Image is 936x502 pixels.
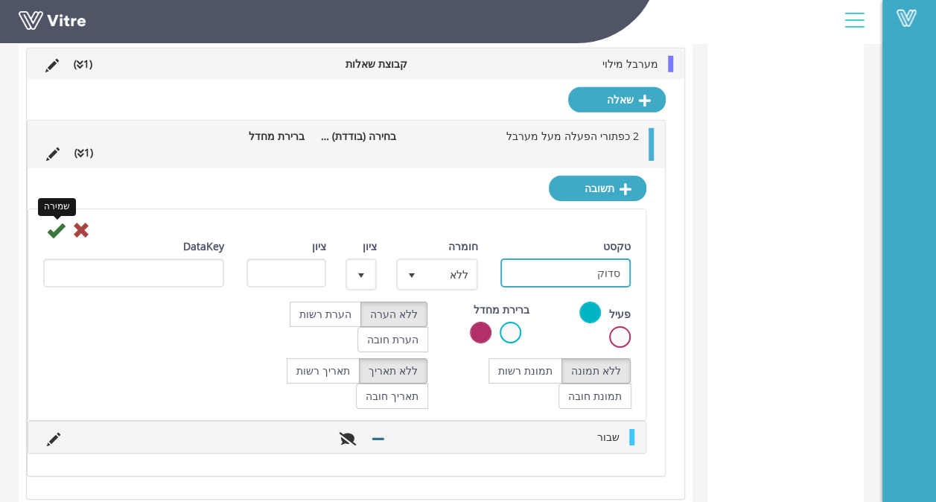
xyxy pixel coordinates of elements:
label: ברירת מחדל [474,302,529,318]
span: + [374,261,375,287]
li: (1 ) [67,144,101,161]
div: שמירה [38,198,76,215]
a: שאלה [568,87,666,112]
label: ציון [363,238,377,255]
label: ציון [312,238,326,255]
label: הערת חובה [357,327,428,352]
label: תמונת רשות [488,358,562,384]
span: מערבל מילוי [602,57,658,71]
label: ללא הערה [360,302,427,327]
label: תאריך רשות [287,358,360,384]
label: הערת רשות [290,302,361,327]
label: פעיל [609,306,631,323]
label: ללא תמונה [561,358,631,384]
span: ללא [424,261,477,287]
label: תאריך חובה [356,384,428,409]
label: ללא תאריך [359,358,427,384]
span: select [348,261,375,287]
li: (1 ) [66,56,100,72]
li: בחירה (בודדת) מתוך רשימה [312,128,403,144]
span: שבור [597,430,620,444]
label: תמונת חובה [558,384,631,409]
li: קבוצת שאלות [320,56,414,72]
label: חומרה [448,238,478,255]
li: ברירת מחדל [221,128,312,144]
span: select [398,261,425,287]
label: DataKey [183,238,224,255]
span: 2 כפתורי הפעלה מעל מערבל [506,129,639,143]
label: טקסט [603,238,631,255]
a: תשובה [549,176,646,201]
